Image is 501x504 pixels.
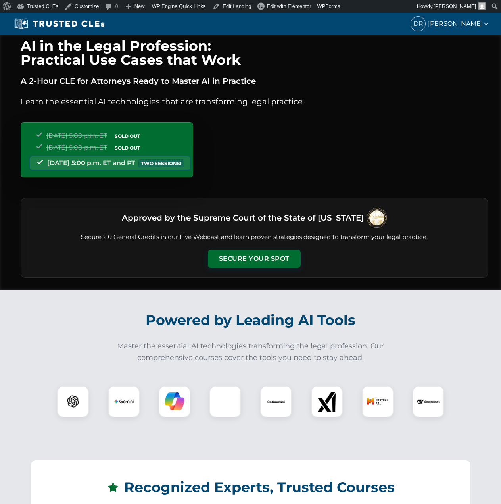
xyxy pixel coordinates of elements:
p: A 2-Hour CLE for Attorneys Ready to Master AI in Practice [21,75,488,87]
div: Copilot [159,386,190,417]
span: DR [411,17,425,31]
h3: Approved by the Supreme Court of the State of [US_STATE] [122,211,364,225]
span: Edit with Elementor [267,3,311,9]
div: DeepSeek [413,386,444,417]
div: Gemini [108,386,140,417]
img: Claude Logo [214,391,236,413]
div: Claude [209,386,241,417]
img: Supreme Court of Ohio [367,208,387,228]
p: Secure 2.0 General Credits in our Live Webcast and learn proven strategies designed to transform ... [31,233,478,242]
span: SOLD OUT [112,144,143,152]
span: [PERSON_NAME] [434,3,476,9]
div: CoCounsel [260,386,292,417]
div: xAI [311,386,343,417]
h2: Powered by Leading AI Tools [31,306,470,334]
img: Trusted CLEs [12,18,107,30]
img: Copilot Logo [165,392,184,412]
h1: AI in the Legal Profession: Practical Use Cases that Work [21,39,488,67]
button: Secure Your Spot [208,250,301,268]
span: [PERSON_NAME] [428,19,489,29]
img: CoCounsel Logo [266,392,286,412]
img: Mistral AI Logo [367,391,389,413]
img: xAI Logo [317,392,337,412]
span: [DATE] 5:00 p.m. ET [46,132,107,139]
div: ChatGPT [57,386,89,417]
img: Gemini Logo [114,392,134,412]
img: DeepSeek Logo [417,391,440,413]
img: ChatGPT Logo [61,390,84,413]
span: SOLD OUT [112,132,143,140]
p: Master the essential AI technologies transforming the legal profession. Our comprehensive courses... [112,340,390,364]
h2: Recognized Experts, Trusted Courses [44,473,457,501]
div: Mistral AI [362,386,394,417]
span: [DATE] 5:00 p.m. ET [46,144,107,151]
p: Learn the essential AI technologies that are transforming legal practice. [21,95,488,108]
